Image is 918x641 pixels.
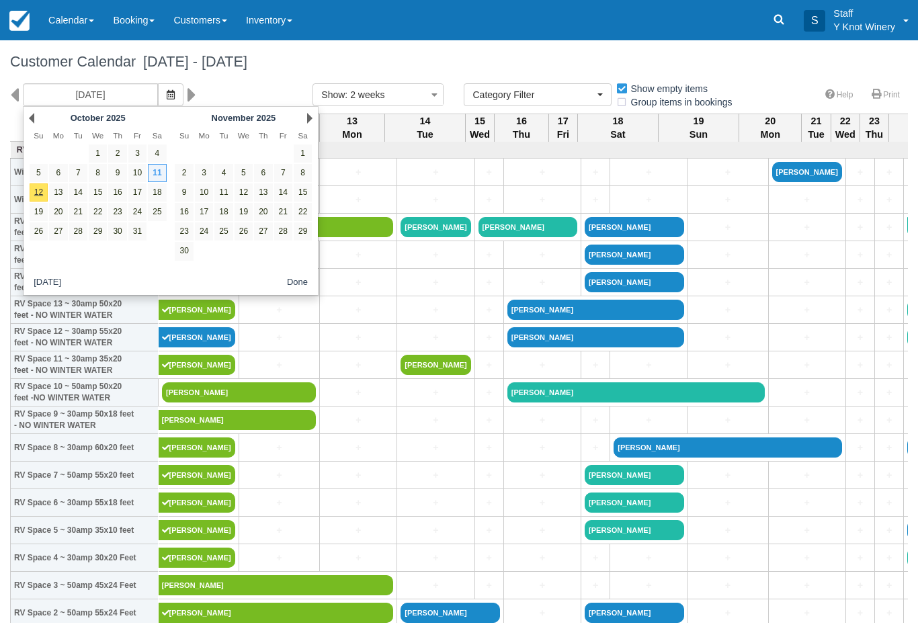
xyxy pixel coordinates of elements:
[243,331,316,345] a: +
[849,220,871,234] a: +
[259,131,268,140] span: Thursday
[878,220,900,234] a: +
[159,410,317,430] a: [PERSON_NAME]
[507,193,577,207] a: +
[849,275,871,290] a: +
[28,275,66,292] button: [DATE]
[772,248,842,262] a: +
[614,437,842,458] a: [PERSON_NAME]
[772,303,842,317] a: +
[214,164,233,182] a: 4
[692,413,765,427] a: +
[235,164,253,182] a: 5
[274,183,292,202] a: 14
[254,164,272,182] a: 6
[478,579,500,593] a: +
[159,575,394,595] a: [PERSON_NAME]
[274,164,292,182] a: 7
[401,275,470,290] a: +
[148,183,166,202] a: 18
[235,203,253,221] a: 19
[195,164,213,182] a: 3
[89,183,107,202] a: 15
[298,131,308,140] span: Saturday
[849,523,871,538] a: +
[464,83,612,106] button: Category Filter
[878,165,900,179] a: +
[692,220,765,234] a: +
[849,551,871,565] a: +
[159,327,236,347] a: [PERSON_NAME]
[323,468,393,482] a: +
[401,496,470,510] a: +
[11,324,159,351] th: RV Space 12 ~ 30amp 55x20 feet - NO WINTER WATER
[507,413,577,427] a: +
[465,114,494,142] th: 15 Wed
[585,413,606,427] a: +
[49,164,67,182] a: 6
[692,606,765,620] a: +
[11,599,159,627] th: RV Space 2 ~ 50amp 55x24 Feet
[128,144,147,163] a: 3
[692,551,765,565] a: +
[323,193,393,207] a: +
[128,183,147,202] a: 17
[323,413,393,427] a: +
[478,275,500,290] a: +
[585,245,683,265] a: [PERSON_NAME]
[817,85,862,105] a: Help
[585,441,606,455] a: +
[614,358,683,372] a: +
[179,131,189,140] span: Sunday
[401,386,470,400] a: +
[614,413,683,427] a: +
[507,300,684,320] a: [PERSON_NAME]
[614,579,683,593] a: +
[849,193,871,207] a: +
[864,85,908,105] a: Print
[294,144,312,163] a: 1
[14,144,155,157] a: RV Space Rentals
[108,222,126,241] a: 30
[585,217,683,237] a: [PERSON_NAME]
[243,551,316,565] a: +
[860,114,888,142] th: 23 Thu
[616,92,741,112] label: Group items in bookings
[849,606,871,620] a: +
[478,165,500,179] a: +
[108,164,126,182] a: 9
[134,131,141,140] span: Friday
[478,331,500,345] a: +
[849,413,871,427] a: +
[69,183,87,202] a: 14
[254,203,272,221] a: 20
[692,331,765,345] a: +
[585,579,606,593] a: +
[692,275,765,290] a: +
[849,331,871,345] a: +
[11,159,159,186] th: Winery Dry site 1, 30amp
[616,97,743,106] span: Group items in bookings
[323,165,393,179] a: +
[128,164,147,182] a: 10
[108,203,126,221] a: 23
[507,327,684,347] a: [PERSON_NAME]
[495,114,549,142] th: 16 Thu
[548,114,577,142] th: 17 Fri
[507,551,577,565] a: +
[89,203,107,221] a: 22
[49,183,67,202] a: 13
[401,551,470,565] a: +
[243,441,316,455] a: +
[274,203,292,221] a: 21
[772,496,842,510] a: +
[878,496,900,510] a: +
[214,183,233,202] a: 11
[802,114,831,142] th: 21 Tue
[175,222,193,241] a: 23
[159,493,236,513] a: [PERSON_NAME]
[772,413,842,427] a: +
[472,88,594,101] span: Category Filter
[323,551,393,565] a: +
[212,113,254,123] span: November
